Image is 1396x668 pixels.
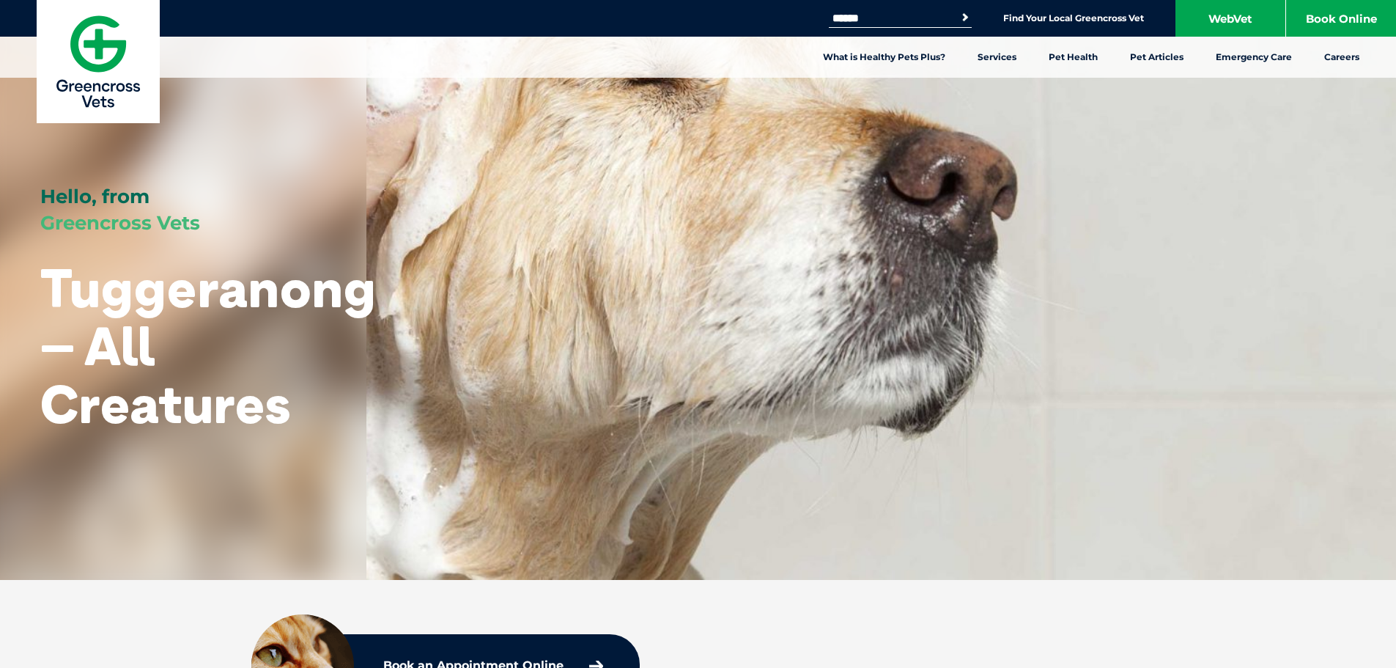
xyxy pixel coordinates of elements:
[40,259,376,433] h1: Tuggeranong – All Creatures
[961,37,1033,78] a: Services
[1200,37,1308,78] a: Emergency Care
[1114,37,1200,78] a: Pet Articles
[40,211,200,235] span: Greencross Vets
[1003,12,1144,24] a: Find Your Local Greencross Vet
[958,10,972,25] button: Search
[1033,37,1114,78] a: Pet Health
[1308,37,1375,78] a: Careers
[40,185,149,208] span: Hello, from
[807,37,961,78] a: What is Healthy Pets Plus?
